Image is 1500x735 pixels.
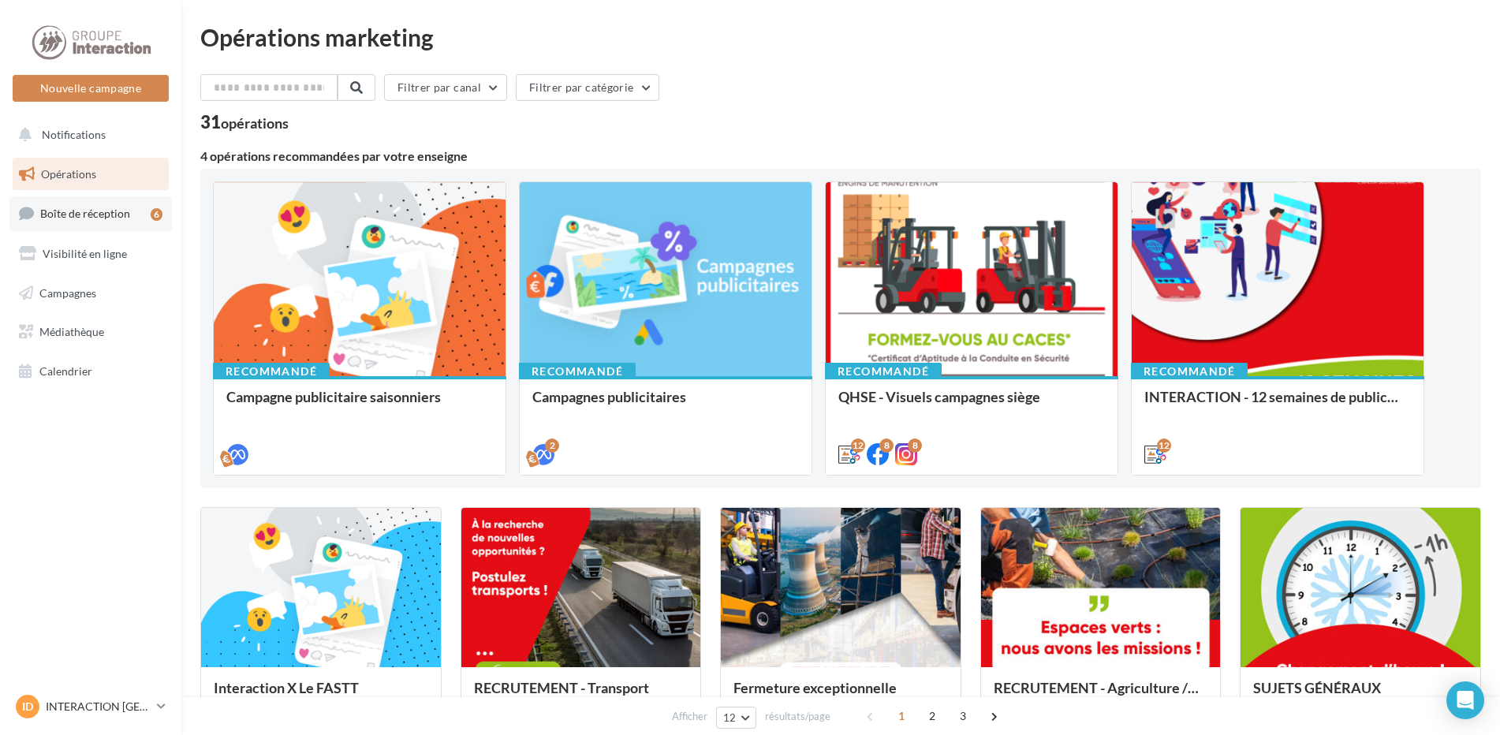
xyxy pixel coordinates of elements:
[1253,680,1468,711] div: SUJETS GÉNÉRAUX
[39,325,104,338] span: Médiathèque
[214,680,428,711] div: Interaction X Le FASTT
[950,703,976,729] span: 3
[13,692,169,722] a: ID INTERACTION [GEOGRAPHIC_DATA]
[13,75,169,102] button: Nouvelle campagne
[200,25,1481,49] div: Opérations marketing
[200,114,289,131] div: 31
[22,699,33,714] span: ID
[39,285,96,299] span: Campagnes
[9,355,172,388] a: Calendrier
[716,707,756,729] button: 12
[908,438,922,453] div: 8
[765,709,830,724] span: résultats/page
[516,74,659,101] button: Filtrer par catégorie
[41,167,96,181] span: Opérations
[42,128,106,141] span: Notifications
[221,116,289,130] div: opérations
[920,703,945,729] span: 2
[9,237,172,270] a: Visibilité en ligne
[889,703,914,729] span: 1
[1446,681,1484,719] div: Open Intercom Messenger
[879,438,894,453] div: 8
[838,389,1105,420] div: QHSE - Visuels campagnes siège
[1144,389,1411,420] div: INTERACTION - 12 semaines de publication
[1157,438,1171,453] div: 12
[226,389,493,420] div: Campagne publicitaire saisonniers
[9,196,172,230] a: Boîte de réception6
[384,74,507,101] button: Filtrer par canal
[39,364,92,378] span: Calendrier
[672,709,707,724] span: Afficher
[994,680,1208,711] div: RECRUTEMENT - Agriculture / Espaces verts
[9,315,172,349] a: Médiathèque
[733,680,948,711] div: Fermeture exceptionnelle
[723,711,737,724] span: 12
[9,277,172,310] a: Campagnes
[9,118,166,151] button: Notifications
[532,389,799,420] div: Campagnes publicitaires
[200,150,1481,162] div: 4 opérations recommandées par votre enseigne
[545,438,559,453] div: 2
[851,438,865,453] div: 12
[519,363,636,380] div: Recommandé
[46,699,151,714] p: INTERACTION [GEOGRAPHIC_DATA]
[9,158,172,191] a: Opérations
[474,680,688,711] div: RECRUTEMENT - Transport
[213,363,330,380] div: Recommandé
[1131,363,1248,380] div: Recommandé
[151,208,162,221] div: 6
[40,207,130,220] span: Boîte de réception
[43,247,127,260] span: Visibilité en ligne
[825,363,942,380] div: Recommandé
